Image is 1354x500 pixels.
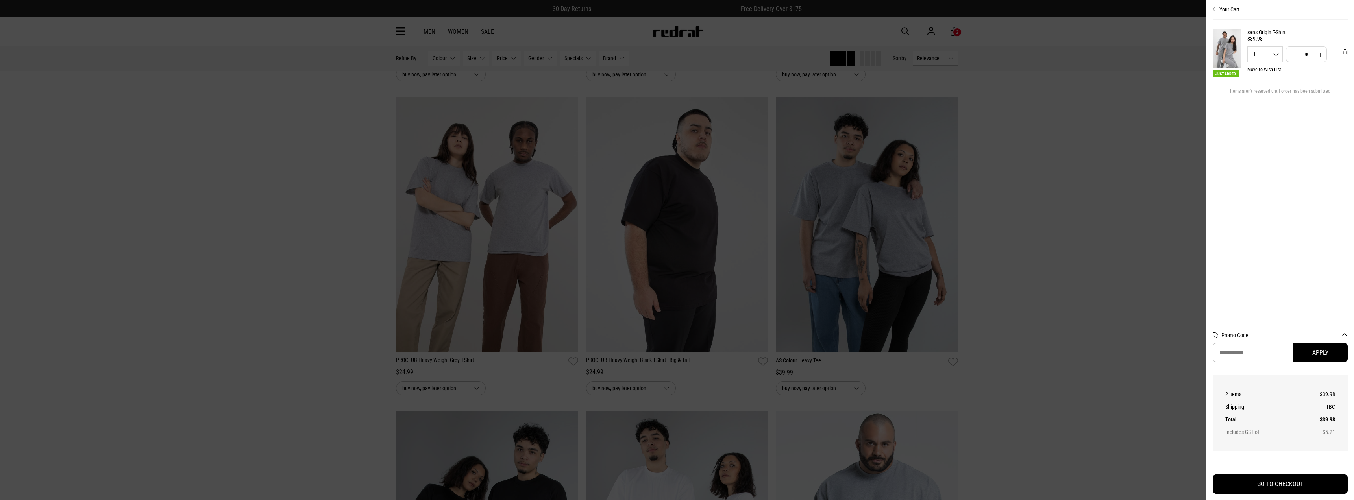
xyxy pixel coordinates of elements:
[1225,400,1301,413] th: Shipping
[1213,460,1348,468] iframe: Customer reviews powered by Trustpilot
[1336,42,1354,62] button: 'Remove from cart
[1247,29,1348,35] a: sans Origin T-Shirt
[6,3,30,27] button: Open LiveChat chat widget
[1221,332,1348,338] button: Promo Code
[1213,29,1241,68] img: sans Origin T-Shirt
[1225,426,1301,438] th: Includes GST of
[1301,413,1335,426] td: $39.98
[1286,46,1299,62] button: Decrease quantity
[1299,46,1314,62] input: Quantity
[1213,89,1348,100] div: Items aren't reserved until order has been submitted
[1225,413,1301,426] th: Total
[1301,400,1335,413] td: TBC
[1213,343,1293,362] input: Promo Code
[1247,35,1348,42] div: $39.98
[1213,70,1239,77] span: Just Added
[1301,388,1335,400] td: $39.98
[1225,388,1301,400] th: 2 items
[1314,46,1327,62] button: Increase quantity
[1293,343,1348,362] button: Apply
[1301,426,1335,438] td: $5.21
[1248,52,1282,57] span: L
[1213,474,1348,494] button: GO TO CHECKOUT
[1247,67,1281,72] button: Move to Wish List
